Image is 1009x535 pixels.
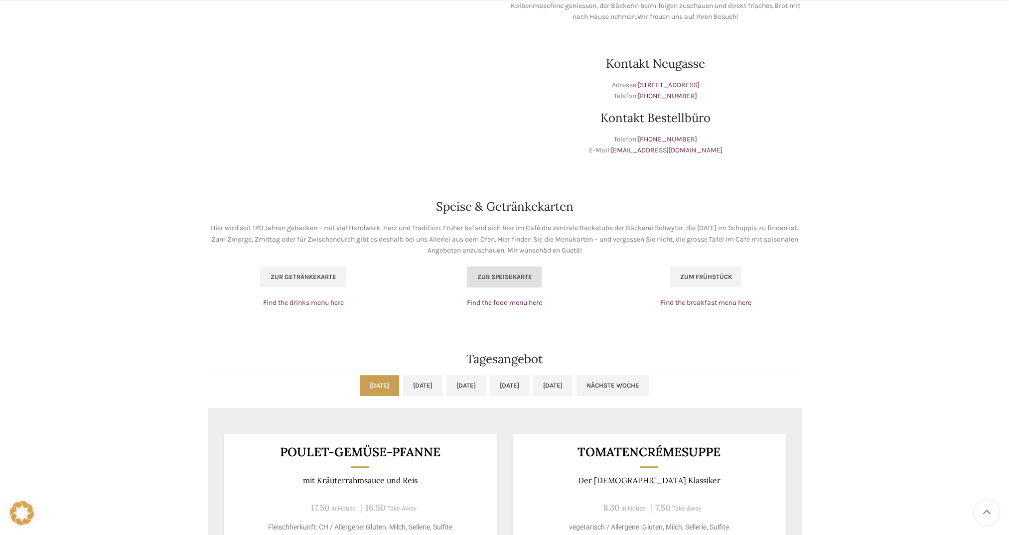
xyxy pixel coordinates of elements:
[365,502,385,513] span: 16.50
[467,298,542,307] a: Find the food menu here
[533,375,573,396] a: [DATE]
[446,375,486,396] a: [DATE]
[311,502,329,513] span: 17.50
[263,298,343,307] a: Find the drinks menu here
[525,476,773,485] p: Der [DEMOGRAPHIC_DATA] Klassiker
[236,476,484,485] p: mit Kräuterrahmsauce und Reis
[208,353,802,365] h2: Tagesangebot
[525,446,773,458] h3: Tomatencrémesuppe
[638,81,700,89] a: [STREET_ADDRESS]
[637,12,738,21] span: Wir freuen uns auf Ihren Besuch!
[672,505,702,512] span: Take-Away
[360,375,399,396] a: [DATE]
[208,201,802,213] h2: Speise & Getränkekarten
[525,522,773,533] p: vegetarisch / Allergene: Gluten, Milch, Sellerie, Sulfite
[490,375,529,396] a: [DATE]
[655,502,670,513] span: 7.50
[387,505,417,512] span: Take-Away
[603,502,619,513] span: 8.30
[260,267,346,287] a: Zur Getränkekarte
[638,135,697,143] a: [PHONE_NUMBER]
[510,58,802,70] h2: Kontakt Neugasse
[270,273,336,281] span: Zur Getränkekarte
[467,267,542,287] a: Zur Speisekarte
[236,446,484,458] h3: Poulet-Gemüse-Pfanne
[510,134,802,156] p: Telefon: E-Mail:
[621,505,646,512] span: In-House
[510,112,802,124] h2: Kontakt Bestellbüro
[611,146,722,154] a: [EMAIL_ADDRESS][DOMAIN_NAME]
[660,298,751,307] a: Find the breakfast menu here
[577,375,649,396] a: Nächste Woche
[680,273,731,281] span: Zum Frühstück
[403,375,442,396] a: [DATE]
[477,273,532,281] span: Zur Speisekarte
[510,80,802,102] p: Adresse: Telefon:
[236,522,484,533] p: Fleischherkunft: CH / Allergene: Gluten, Milch, Sellerie, Sulfite
[208,223,802,256] p: Hier wird seit 120 Jahren gebacken – mit viel Handwerk, Herz und Tradition. Früher befand sich hi...
[331,505,356,512] span: In-House
[670,267,741,287] a: Zum Frühstück
[638,92,697,100] a: [PHONE_NUMBER]
[974,500,999,525] a: Scroll to top button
